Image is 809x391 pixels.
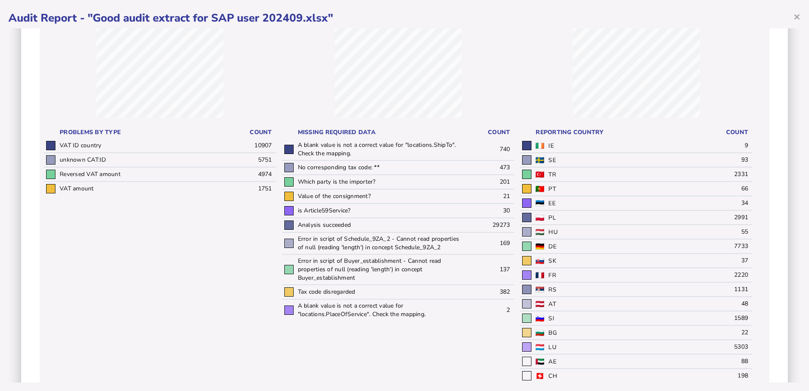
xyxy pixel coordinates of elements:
[536,286,544,293] img: rs.png
[704,325,752,340] td: 22
[536,243,544,250] img: de.png
[536,373,544,379] img: ch.png
[465,218,514,232] td: 29273
[548,271,556,279] label: FR
[228,126,276,139] th: Count
[536,315,544,322] img: si.png
[704,225,752,239] td: 55
[704,239,752,253] td: 7733
[548,300,556,308] label: AT
[548,358,556,366] label: AE
[8,11,801,25] h1: Audit Report - "Good audit extract for SAP user 202409.xlsx"
[704,182,752,196] td: 66
[465,139,514,160] td: 740
[465,254,514,285] td: 137
[296,299,466,321] td: A blank value is not a correct value for "locations.PlaceOfService". Check the mapping.
[704,282,752,297] td: 1131
[296,175,466,189] td: Which party is the importer?
[704,126,752,139] th: Count
[548,372,557,380] label: CH
[548,242,556,251] label: DE
[228,182,276,195] td: 1751
[704,297,752,311] td: 48
[296,254,466,285] td: Error in script of Buyer_establishment - Cannot read properties of null (reading 'length') in con...
[228,167,276,182] td: 4974
[548,343,556,351] label: LU
[58,139,228,153] td: VAT ID country
[548,142,554,150] label: IE
[296,126,466,139] th: Missing required data
[465,160,514,175] td: 473
[536,229,544,235] img: hu.png
[793,8,801,25] span: ×
[465,285,514,299] td: 382
[704,167,752,182] td: 2331
[536,258,544,264] img: sk.png
[296,285,466,299] td: Tax code disregarded
[536,330,544,336] img: bg.png
[296,139,466,160] td: A blank value is not a correct value for "locations.ShipTo". Check the mapping.
[58,126,228,139] th: Problems by type
[58,182,228,195] td: VAT amount
[536,358,544,365] img: ae.png
[536,301,544,307] img: at.png
[296,189,466,204] td: Value of the consignment?
[704,369,752,383] td: 198
[296,160,466,175] td: No corresponding tax code: **
[536,171,544,178] img: tr.png
[465,299,514,321] td: 2
[704,311,752,325] td: 1589
[704,196,752,210] td: 34
[548,199,556,207] label: EE
[228,153,276,167] td: 5751
[548,314,554,322] label: SI
[296,204,466,218] td: is Article59Service?
[465,204,514,218] td: 30
[548,257,556,265] label: SK
[704,340,752,354] td: 5303
[296,232,466,254] td: Error in script of Schedule_9ZA_2 - Cannot read properties of null (reading 'length') in concept ...
[548,228,558,236] label: HU
[228,139,276,153] td: 10907
[534,126,704,139] th: Reporting country
[536,272,544,278] img: fr.png
[296,218,466,232] td: Analysis succeeded
[465,232,514,254] td: 169
[704,268,752,282] td: 2220
[465,175,514,189] td: 201
[465,126,514,139] th: Count
[548,329,557,337] label: BG
[704,253,752,268] td: 37
[548,185,556,193] label: PT
[548,171,556,179] label: TR
[536,157,544,163] img: se.png
[704,153,752,167] td: 93
[465,189,514,204] td: 21
[58,153,228,167] td: unknown CAT:ID
[536,200,544,207] img: ee.png
[704,210,752,225] td: 2991
[536,215,544,221] img: pl.png
[536,143,544,149] img: ie.png
[704,354,752,369] td: 88
[548,214,556,222] label: PL
[704,139,752,153] td: 9
[548,156,556,164] label: SE
[536,344,544,350] img: lu.png
[58,167,228,182] td: Reversed VAT amount
[548,286,556,294] label: RS
[536,186,544,192] img: pt.png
